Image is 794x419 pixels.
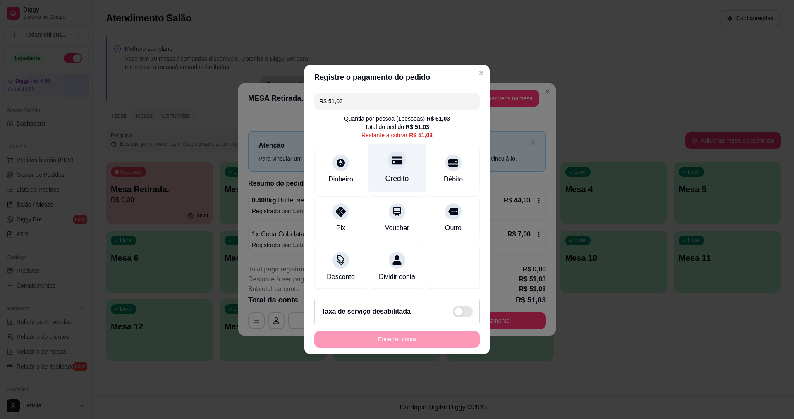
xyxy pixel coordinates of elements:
[445,223,462,233] div: Outro
[365,123,429,131] div: Total do pedido
[379,272,415,282] div: Dividir conta
[344,114,450,123] div: Quantia por pessoa ( 1 pessoas)
[475,67,488,80] button: Close
[321,307,411,317] h2: Taxa de serviço desabilitada
[406,123,429,131] div: R$ 51,03
[385,223,409,233] div: Voucher
[304,65,490,90] header: Registre o pagamento do pedido
[328,174,353,184] div: Dinheiro
[385,173,409,184] div: Crédito
[426,114,450,123] div: R$ 51,03
[327,272,355,282] div: Desconto
[361,131,433,139] div: Restante a cobrar
[336,223,345,233] div: Pix
[319,93,475,110] input: Ex.: hambúrguer de cordeiro
[409,131,433,139] div: R$ 51,03
[444,174,463,184] div: Débito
